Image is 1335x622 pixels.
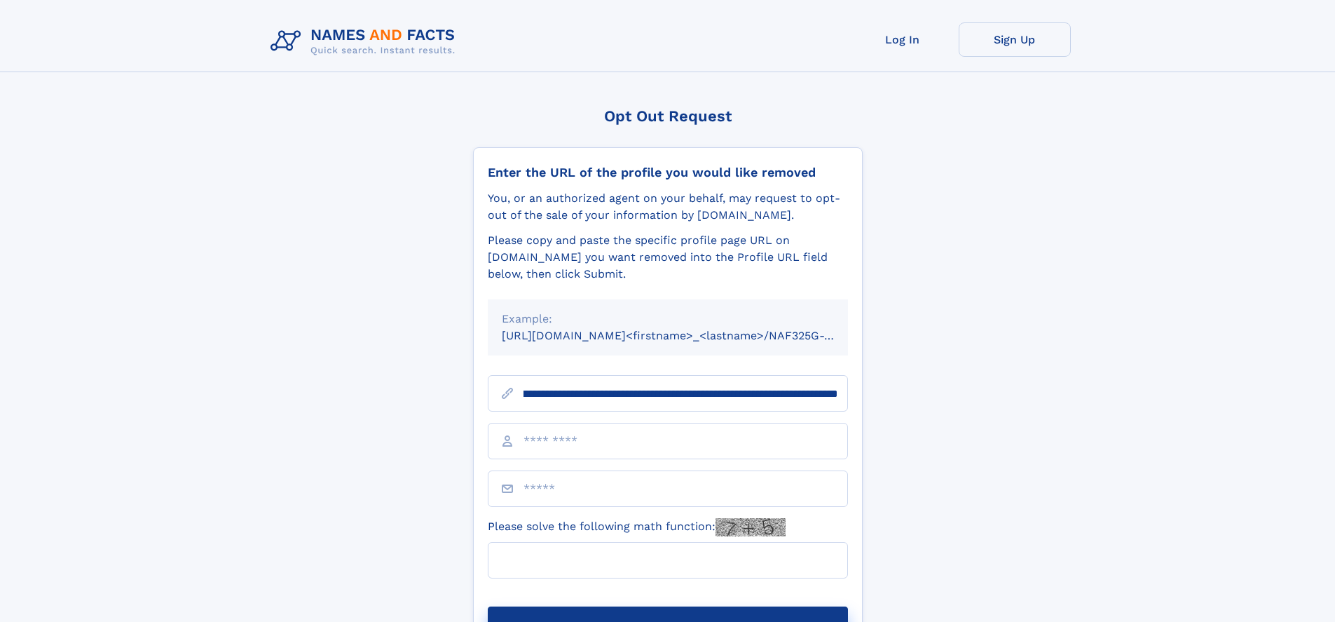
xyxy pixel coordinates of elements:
[473,107,863,125] div: Opt Out Request
[488,518,786,536] label: Please solve the following math function:
[847,22,959,57] a: Log In
[502,311,834,327] div: Example:
[265,22,467,60] img: Logo Names and Facts
[488,190,848,224] div: You, or an authorized agent on your behalf, may request to opt-out of the sale of your informatio...
[959,22,1071,57] a: Sign Up
[502,329,875,342] small: [URL][DOMAIN_NAME]<firstname>_<lastname>/NAF325G-xxxxxxxx
[488,165,848,180] div: Enter the URL of the profile you would like removed
[488,232,848,283] div: Please copy and paste the specific profile page URL on [DOMAIN_NAME] you want removed into the Pr...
